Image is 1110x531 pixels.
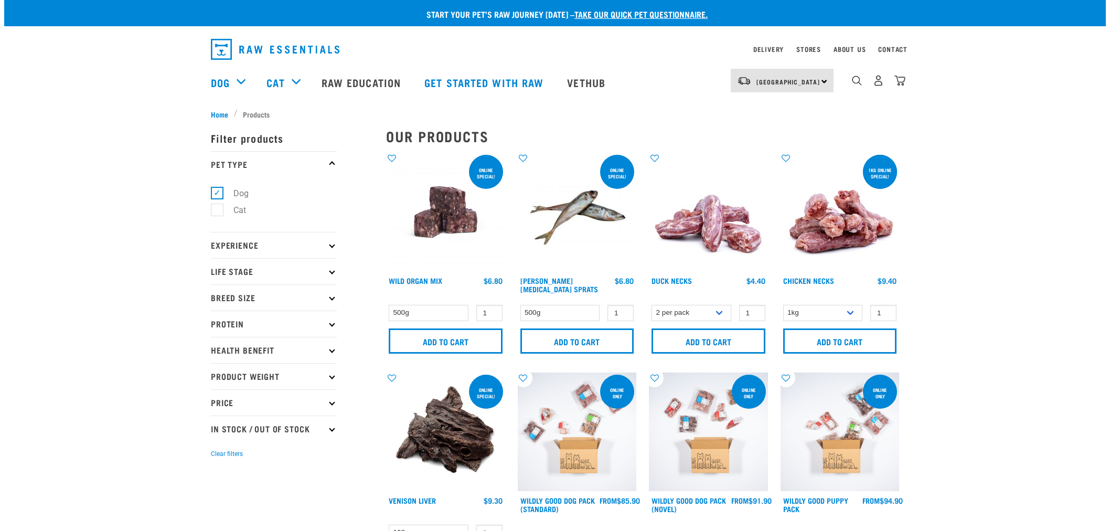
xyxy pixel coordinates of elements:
[600,382,634,404] div: Online Only
[731,498,749,502] span: FROM
[652,328,765,354] input: Add to cart
[863,162,897,184] div: 1kg online special!
[311,61,414,103] a: Raw Education
[756,80,820,83] span: [GEOGRAPHIC_DATA]
[476,305,503,321] input: 1
[731,496,772,505] div: $91.90
[414,61,557,103] a: Get started with Raw
[870,305,896,321] input: 1
[211,258,337,284] p: Life Stage
[518,373,637,492] img: Dog 0 2sec
[484,277,503,285] div: $6.80
[600,162,634,184] div: ONLINE SPECIAL!
[211,389,337,416] p: Price
[878,277,896,285] div: $9.40
[520,328,634,354] input: Add to cart
[862,496,903,505] div: $94.90
[783,279,834,282] a: Chicken Necks
[389,279,442,282] a: Wild Organ Mix
[520,279,598,291] a: [PERSON_NAME][MEDICAL_DATA] Sprats
[781,153,900,272] img: Pile Of Chicken Necks For Pets
[649,373,768,492] img: Dog Novel 0 2sec
[796,47,821,51] a: Stores
[211,337,337,363] p: Health Benefit
[652,279,692,282] a: Duck Necks
[894,75,905,86] img: home-icon@2x.png
[852,76,862,86] img: home-icon-1@2x.png
[862,498,880,502] span: FROM
[600,496,640,505] div: $85.90
[211,311,337,337] p: Protein
[389,498,436,502] a: Venison Liver
[783,328,897,354] input: Add to cart
[469,162,503,184] div: ONLINE SPECIAL!
[211,109,228,120] span: Home
[386,128,899,144] h2: Our Products
[211,232,337,258] p: Experience
[217,187,253,200] label: Dog
[266,75,284,90] a: Cat
[652,498,726,511] a: Wildly Good Dog Pack (Novel)
[557,61,618,103] a: Vethub
[211,109,234,120] a: Home
[574,12,708,16] a: take our quick pet questionnaire.
[211,449,243,459] button: Clear filters
[732,382,766,404] div: Online Only
[834,47,866,51] a: About Us
[469,382,503,404] div: ONLINE SPECIAL!
[863,382,897,404] div: Online Only
[781,373,900,492] img: Puppy 0 2sec
[753,47,784,51] a: Delivery
[4,61,1106,103] nav: dropdown navigation
[737,76,751,86] img: van-moving.png
[211,416,337,442] p: In Stock / Out Of Stock
[389,328,503,354] input: Add to cart
[739,305,765,321] input: 1
[615,277,634,285] div: $6.80
[202,35,908,64] nav: dropdown navigation
[211,363,337,389] p: Product Weight
[211,125,337,151] p: Filter products
[386,153,505,272] img: Wild Organ Mix
[386,373,505,492] img: Pile Of Venison Liver For Pets
[649,153,768,272] img: Pile Of Duck Necks For Pets
[520,498,595,511] a: Wildly Good Dog Pack (Standard)
[600,498,617,502] span: FROM
[873,75,884,86] img: user.png
[607,305,634,321] input: 1
[211,151,337,177] p: Pet Type
[211,284,337,311] p: Breed Size
[746,277,765,285] div: $4.40
[783,498,848,511] a: Wildly Good Puppy Pack
[518,153,637,272] img: Jack Mackarel Sparts Raw Fish For Dogs
[878,47,908,51] a: Contact
[211,75,230,90] a: Dog
[217,204,250,217] label: Cat
[484,496,503,505] div: $9.30
[211,109,899,120] nav: breadcrumbs
[211,39,339,60] img: Raw Essentials Logo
